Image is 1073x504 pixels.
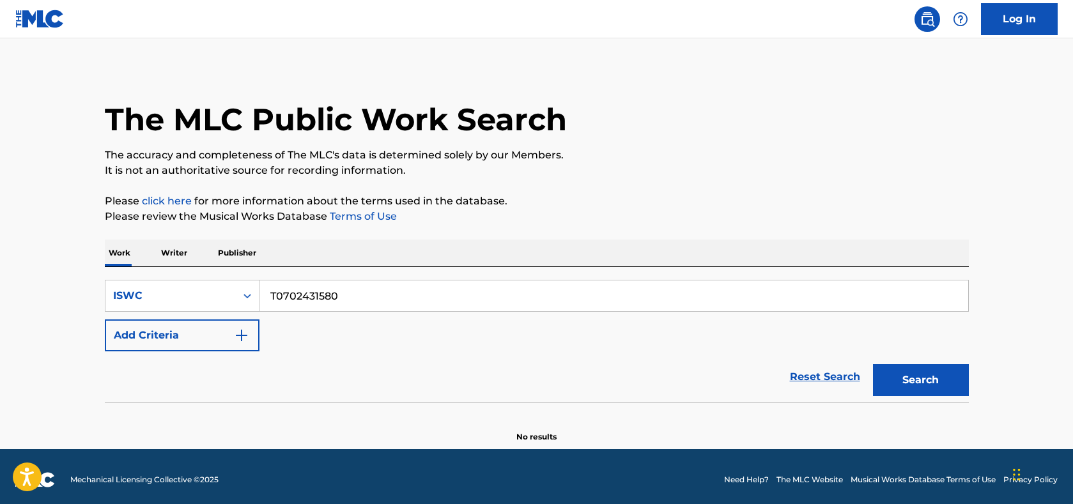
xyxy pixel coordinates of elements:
a: Need Help? [724,474,769,485]
p: No results [516,416,557,443]
a: Log In [981,3,1058,35]
a: Privacy Policy [1003,474,1058,485]
a: Terms of Use [327,210,397,222]
p: Please review the Musical Works Database [105,209,969,224]
p: Publisher [214,240,260,266]
p: Please for more information about the terms used in the database. [105,194,969,209]
p: It is not an authoritative source for recording information. [105,163,969,178]
img: 9d2ae6d4665cec9f34b9.svg [234,328,249,343]
p: Writer [157,240,191,266]
div: Help [948,6,973,32]
a: Reset Search [784,363,867,391]
div: ISWC [113,288,228,303]
img: MLC Logo [15,10,65,28]
a: The MLC Website [776,474,843,485]
div: Drag [1013,455,1021,494]
a: click here [142,195,192,207]
span: Mechanical Licensing Collective © 2025 [70,474,219,485]
img: search [920,11,935,27]
button: Add Criteria [105,319,259,351]
form: Search Form [105,280,969,402]
p: The accuracy and completeness of The MLC's data is determined solely by our Members. [105,148,969,163]
h1: The MLC Public Work Search [105,100,567,139]
img: help [953,11,968,27]
iframe: Chat Widget [1009,443,1073,504]
button: Search [873,364,969,396]
a: Musical Works Database Terms of Use [851,474,996,485]
p: Work [105,240,134,266]
a: Public Search [915,6,940,32]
